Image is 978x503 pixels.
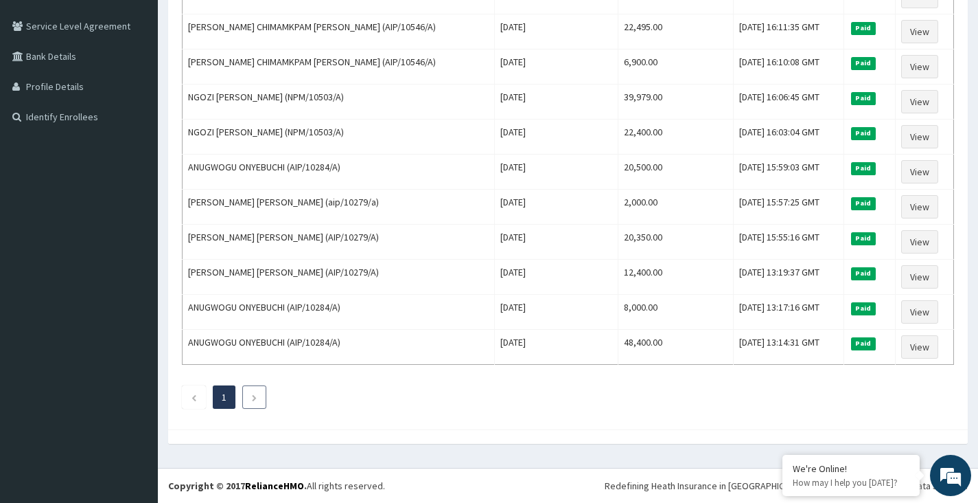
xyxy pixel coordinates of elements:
[901,160,938,183] a: View
[901,55,938,78] a: View
[183,190,495,225] td: [PERSON_NAME] [PERSON_NAME] (aip/10279/a)
[494,85,618,120] td: [DATE]
[851,267,876,280] span: Paid
[494,190,618,225] td: [DATE]
[851,197,876,210] span: Paid
[733,49,843,85] td: [DATE] 16:10:08 GMT
[183,120,495,155] td: NGOZI [PERSON_NAME] (NPM/10503/A)
[733,14,843,49] td: [DATE] 16:11:35 GMT
[25,69,56,103] img: d_794563401_company_1708531726252_794563401
[851,162,876,175] span: Paid
[733,260,843,295] td: [DATE] 13:19:37 GMT
[183,225,495,260] td: [PERSON_NAME] [PERSON_NAME] (AIP/10279/A)
[183,260,495,295] td: [PERSON_NAME] [PERSON_NAME] (AIP/10279/A)
[851,302,876,315] span: Paid
[168,480,307,492] strong: Copyright © 2017 .
[494,260,618,295] td: [DATE]
[793,477,909,489] p: How may I help you today?
[618,225,733,260] td: 20,350.00
[618,14,733,49] td: 22,495.00
[733,295,843,330] td: [DATE] 13:17:16 GMT
[901,195,938,219] a: View
[183,155,495,190] td: ANUGWOGU ONYEBUCHI (AIP/10284/A)
[183,330,495,365] td: ANUGWOGU ONYEBUCHI (AIP/10284/A)
[7,347,261,395] textarea: Type your message and hit 'Enter'
[605,479,968,493] div: Redefining Heath Insurance in [GEOGRAPHIC_DATA] using Telemedicine and Data Science!
[618,120,733,155] td: 22,400.00
[183,49,495,85] td: [PERSON_NAME] CHIMAMKPAM [PERSON_NAME] (AIP/10546/A)
[733,120,843,155] td: [DATE] 16:03:04 GMT
[494,49,618,85] td: [DATE]
[733,155,843,190] td: [DATE] 15:59:03 GMT
[733,190,843,225] td: [DATE] 15:57:25 GMT
[618,330,733,365] td: 48,400.00
[618,155,733,190] td: 20,500.00
[183,295,495,330] td: ANUGWOGU ONYEBUCHI (AIP/10284/A)
[851,92,876,104] span: Paid
[618,260,733,295] td: 12,400.00
[494,225,618,260] td: [DATE]
[901,125,938,148] a: View
[851,127,876,139] span: Paid
[618,85,733,120] td: 39,979.00
[225,7,258,40] div: Minimize live chat window
[901,300,938,324] a: View
[183,14,495,49] td: [PERSON_NAME] CHIMAMKPAM [PERSON_NAME] (AIP/10546/A)
[71,77,231,95] div: Chat with us now
[733,225,843,260] td: [DATE] 15:55:16 GMT
[191,391,197,403] a: Previous page
[494,14,618,49] td: [DATE]
[793,462,909,475] div: We're Online!
[901,265,938,289] a: View
[245,480,304,492] a: RelianceHMO
[901,90,938,113] a: View
[251,391,257,403] a: Next page
[80,159,189,298] span: We're online!
[901,335,938,359] a: View
[618,190,733,225] td: 2,000.00
[183,85,495,120] td: NGOZI [PERSON_NAME] (NPM/10503/A)
[494,155,618,190] td: [DATE]
[851,232,876,245] span: Paid
[851,337,876,350] span: Paid
[851,22,876,34] span: Paid
[901,230,938,254] a: View
[901,20,938,43] a: View
[158,468,978,503] footer: All rights reserved.
[733,330,843,365] td: [DATE] 13:14:31 GMT
[733,85,843,120] td: [DATE] 16:06:45 GMT
[494,330,618,365] td: [DATE]
[851,57,876,69] span: Paid
[494,120,618,155] td: [DATE]
[618,295,733,330] td: 8,000.00
[222,391,226,403] a: Page 1 is your current page
[494,295,618,330] td: [DATE]
[618,49,733,85] td: 6,900.00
